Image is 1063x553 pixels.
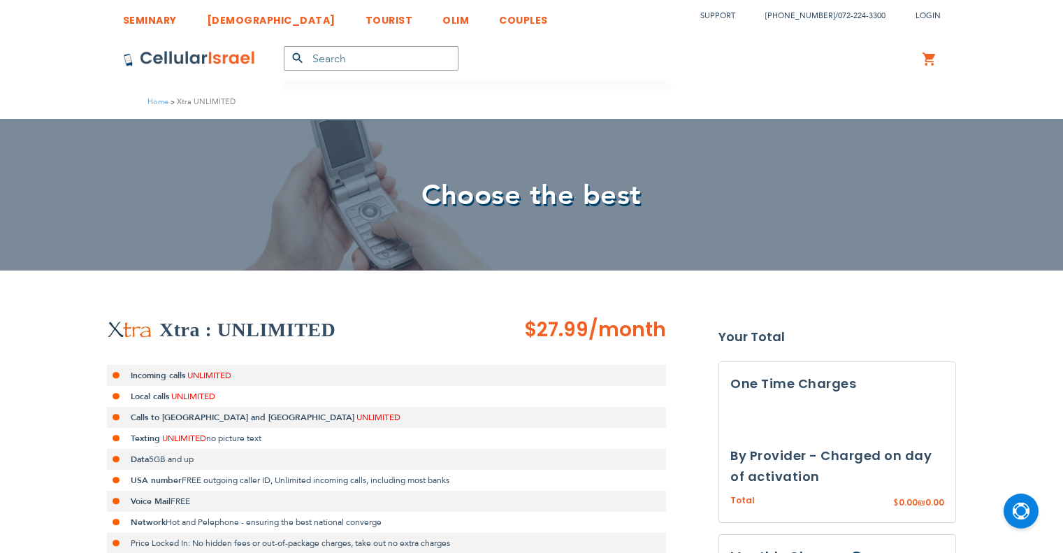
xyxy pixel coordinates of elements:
[123,3,177,29] a: SEMINARY
[366,3,413,29] a: TOURIST
[171,496,190,507] span: FREE
[751,6,885,26] li: /
[131,412,354,423] strong: Calls to [GEOGRAPHIC_DATA] and [GEOGRAPHIC_DATA]
[206,433,261,444] span: no picture text
[730,373,944,394] h3: One Time Charges
[131,496,171,507] strong: Voice Mail
[730,494,755,508] span: Total
[182,475,449,486] span: FREE outgoing caller ID, Unlimited incoming calls, including most banks
[765,10,835,21] a: [PHONE_NUMBER]
[893,497,899,510] span: $
[107,321,152,339] img: Xtra UNLIMITED
[524,316,588,343] span: $27.99
[284,46,458,71] input: Search
[442,3,469,29] a: OLIM
[131,454,149,465] strong: Data
[499,3,548,29] a: COUPLES
[187,370,231,381] span: UNLIMITED
[166,517,382,528] span: Hot and Pelephone - ensuring the best national converge
[356,412,400,423] span: UNLIMITED
[131,433,160,444] strong: Texting
[162,433,206,444] span: UNLIMITED
[131,370,185,381] strong: Incoming calls
[147,96,168,107] a: Home
[899,496,918,508] span: 0.00
[730,445,944,487] h3: By Provider - Charged on day of activation
[123,50,256,67] img: Cellular Israel Logo
[925,496,944,508] span: 0.00
[588,316,666,344] span: /month
[171,391,215,402] span: UNLIMITED
[421,176,642,215] span: Choose the best
[916,10,941,21] span: Login
[838,10,885,21] a: 072-224-3300
[131,475,182,486] strong: USA number
[918,497,925,510] span: ₪
[168,95,236,108] li: Xtra UNLIMITED
[131,517,166,528] strong: Network
[159,316,335,344] h2: Xtra : UNLIMITED
[131,391,169,402] strong: Local calls
[718,326,956,347] strong: Your Total
[700,10,735,21] a: Support
[207,3,335,29] a: [DEMOGRAPHIC_DATA]
[107,449,666,470] li: 5GB and up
